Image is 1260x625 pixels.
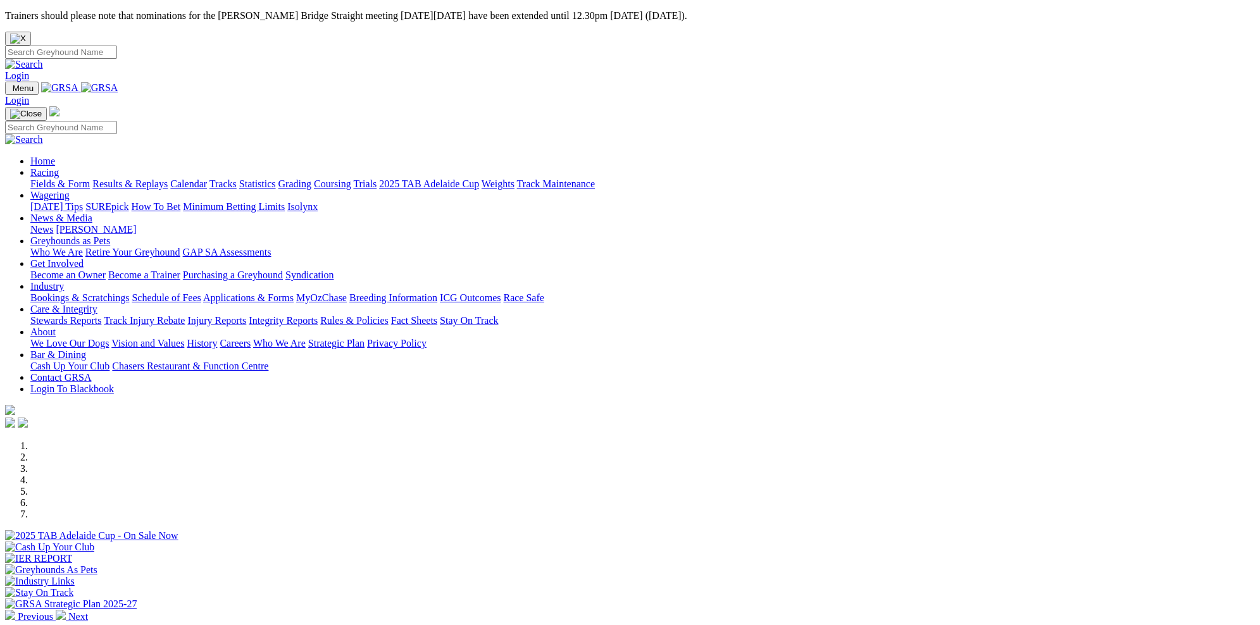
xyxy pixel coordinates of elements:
[30,338,109,349] a: We Love Our Dogs
[30,213,92,223] a: News & Media
[349,292,437,303] a: Breeding Information
[30,338,1255,349] div: About
[132,201,181,212] a: How To Bet
[391,315,437,326] a: Fact Sheets
[287,201,318,212] a: Isolynx
[41,82,78,94] img: GRSA
[104,315,185,326] a: Track Injury Rebate
[30,156,55,166] a: Home
[30,235,110,246] a: Greyhounds as Pets
[5,610,15,620] img: chevron-left-pager-white.svg
[30,304,97,314] a: Care & Integrity
[5,553,72,564] img: IER REPORT
[30,201,1255,213] div: Wagering
[10,34,26,44] img: X
[30,247,83,257] a: Who We Are
[170,178,207,189] a: Calendar
[5,59,43,70] img: Search
[5,611,56,622] a: Previous
[18,611,53,622] span: Previous
[108,269,180,280] a: Become a Trainer
[30,224,1255,235] div: News & Media
[56,610,66,620] img: chevron-right-pager-white.svg
[5,32,31,46] button: Close
[56,224,136,235] a: [PERSON_NAME]
[183,247,271,257] a: GAP SA Assessments
[5,121,117,134] input: Search
[5,95,29,106] a: Login
[5,10,1255,22] p: Trainers should please note that nominations for the [PERSON_NAME] Bridge Straight meeting [DATE]...
[30,269,106,280] a: Become an Owner
[10,109,42,119] img: Close
[517,178,595,189] a: Track Maintenance
[367,338,427,349] a: Privacy Policy
[85,201,128,212] a: SUREpick
[296,292,347,303] a: MyOzChase
[203,292,294,303] a: Applications & Forms
[112,361,268,371] a: Chasers Restaurant & Function Centre
[5,46,117,59] input: Search
[5,587,73,598] img: Stay On Track
[30,201,83,212] a: [DATE] Tips
[49,106,59,116] img: logo-grsa-white.png
[187,315,246,326] a: Injury Reports
[81,82,118,94] img: GRSA
[5,418,15,428] img: facebook.svg
[440,315,498,326] a: Stay On Track
[30,167,59,178] a: Racing
[30,361,1255,372] div: Bar & Dining
[30,190,70,201] a: Wagering
[187,338,217,349] a: History
[30,315,1255,326] div: Care & Integrity
[30,349,86,360] a: Bar & Dining
[30,178,1255,190] div: Racing
[30,292,129,303] a: Bookings & Scratchings
[111,338,184,349] a: Vision and Values
[30,178,90,189] a: Fields & Form
[30,281,64,292] a: Industry
[249,315,318,326] a: Integrity Reports
[30,315,101,326] a: Stewards Reports
[5,134,43,145] img: Search
[285,269,334,280] a: Syndication
[220,338,251,349] a: Careers
[30,372,91,383] a: Contact GRSA
[253,338,306,349] a: Who We Are
[30,247,1255,258] div: Greyhounds as Pets
[85,247,180,257] a: Retire Your Greyhound
[239,178,276,189] a: Statistics
[18,418,28,428] img: twitter.svg
[5,564,97,576] img: Greyhounds As Pets
[30,224,53,235] a: News
[13,84,34,93] span: Menu
[482,178,515,189] a: Weights
[68,611,88,622] span: Next
[5,405,15,415] img: logo-grsa-white.png
[5,82,39,95] button: Toggle navigation
[56,611,88,622] a: Next
[183,201,285,212] a: Minimum Betting Limits
[308,338,365,349] a: Strategic Plan
[132,292,201,303] a: Schedule of Fees
[5,70,29,81] a: Login
[320,315,389,326] a: Rules & Policies
[503,292,544,303] a: Race Safe
[278,178,311,189] a: Grading
[5,541,94,553] img: Cash Up Your Club
[5,530,178,541] img: 2025 TAB Adelaide Cup - On Sale Now
[30,258,84,269] a: Get Involved
[5,107,47,121] button: Toggle navigation
[353,178,377,189] a: Trials
[30,326,56,337] a: About
[5,576,75,587] img: Industry Links
[30,383,114,394] a: Login To Blackbook
[209,178,237,189] a: Tracks
[379,178,479,189] a: 2025 TAB Adelaide Cup
[440,292,501,303] a: ICG Outcomes
[314,178,351,189] a: Coursing
[5,598,137,610] img: GRSA Strategic Plan 2025-27
[30,269,1255,281] div: Get Involved
[92,178,168,189] a: Results & Replays
[30,361,109,371] a: Cash Up Your Club
[30,292,1255,304] div: Industry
